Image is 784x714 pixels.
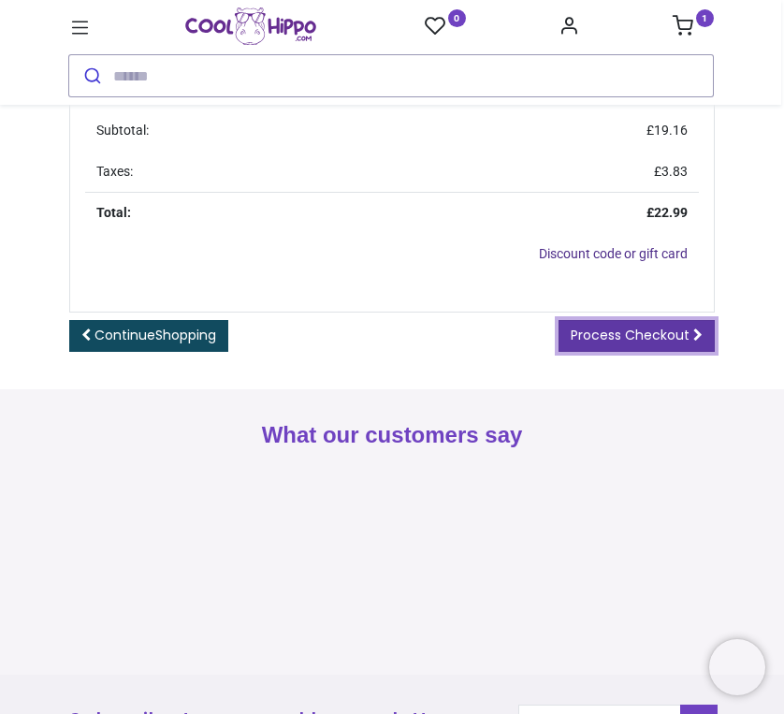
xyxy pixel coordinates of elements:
[654,205,688,220] span: 22.99
[85,152,417,193] td: Taxes:
[559,21,579,36] a: Account Info
[654,123,688,138] span: 19.16
[69,419,715,451] h2: What our customers say
[448,9,466,27] sup: 0
[185,7,317,45] a: Logo of Cool Hippo
[696,9,714,27] sup: 1
[559,320,715,352] a: Process Checkout
[96,205,131,220] strong: Total:
[571,326,690,344] span: Process Checkout
[185,7,317,45] img: Cool Hippo
[155,326,216,344] span: Shopping
[661,164,688,179] span: 3.83
[673,21,714,36] a: 1
[654,164,688,179] span: £
[646,123,688,138] span: £
[539,246,688,261] a: Discount code or gift card
[646,205,688,220] strong: £
[69,55,113,96] button: Submit
[85,110,417,152] td: Subtotal:
[94,326,216,344] span: Continue
[709,639,765,695] iframe: Brevo live chat
[69,320,228,352] a: ContinueShopping
[425,15,466,38] a: 0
